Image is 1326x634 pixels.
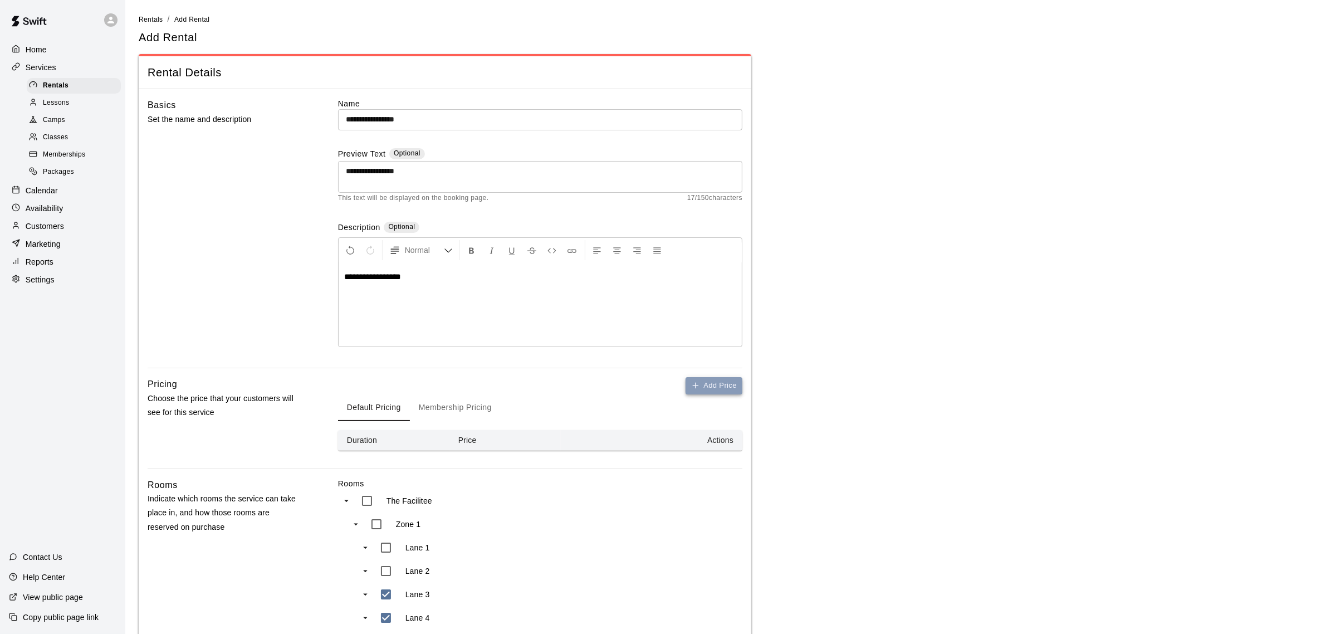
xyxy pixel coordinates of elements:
a: Settings [9,271,116,288]
span: Lessons [43,97,70,109]
span: Rental Details [148,65,742,80]
p: View public page [23,592,83,603]
button: Formatting Options [385,240,457,260]
span: Rentals [139,16,163,23]
nav: breadcrumb [139,13,1313,26]
span: This text will be displayed on the booking page. [338,193,489,204]
p: Reports [26,256,53,267]
button: Right Align [628,240,647,260]
p: Lane 4 [405,612,430,623]
a: Classes [27,129,125,147]
a: Packages [27,164,125,181]
span: Memberships [43,149,85,160]
p: Set the name and description [148,113,302,126]
button: Center Align [608,240,627,260]
p: Settings [26,274,55,285]
h5: Add Rental [139,30,197,45]
span: Packages [43,167,74,178]
p: Zone 1 [396,519,421,530]
span: Rentals [43,80,68,91]
a: Customers [9,218,116,235]
p: Contact Us [23,552,62,563]
button: Left Align [588,240,606,260]
button: Undo [341,240,360,260]
p: The Facilitee [386,495,432,506]
div: Memberships [27,147,121,163]
button: Format Underline [502,240,521,260]
span: Classes [43,132,68,143]
span: Optional [388,223,415,231]
a: Home [9,41,116,58]
a: Rentals [27,77,125,94]
a: Services [9,59,116,76]
label: Preview Text [338,148,386,161]
div: Lessons [27,95,121,111]
h6: Rooms [148,478,178,492]
a: Marketing [9,236,116,252]
th: Price [449,430,561,451]
span: Camps [43,115,65,126]
p: Lane 1 [405,542,430,553]
h6: Basics [148,98,176,113]
p: Home [26,44,47,55]
th: Duration [338,430,449,451]
button: Justify Align [648,240,667,260]
h6: Pricing [148,377,177,392]
button: Membership Pricing [410,394,501,421]
p: Copy public page link [23,612,99,623]
div: Camps [27,113,121,128]
p: Choose the price that your customers will see for this service [148,392,302,420]
button: Format Bold [462,240,481,260]
p: Lane 2 [405,565,430,577]
p: Customers [26,221,64,232]
div: Rentals [27,78,121,94]
label: Name [338,98,742,109]
button: Redo [361,240,380,260]
a: Rentals [139,14,163,23]
button: Insert Link [562,240,581,260]
button: Default Pricing [338,394,410,421]
label: Description [338,222,380,235]
p: Marketing [26,238,61,250]
label: Rooms [338,478,742,489]
span: Optional [394,149,420,157]
div: Classes [27,130,121,145]
span: 17 / 150 characters [687,193,742,204]
span: Normal [405,245,444,256]
a: Camps [27,112,125,129]
button: Format Italics [482,240,501,260]
button: Format Strikethrough [522,240,541,260]
li: / [168,13,170,25]
button: Insert Code [542,240,561,260]
span: Add Rental [174,16,209,23]
p: Services [26,62,56,73]
a: Memberships [27,147,125,164]
a: Lessons [27,94,125,111]
p: Lane 3 [405,589,430,600]
p: Calendar [26,185,58,196]
button: Add Price [686,377,742,394]
th: Actions [561,430,742,451]
div: Packages [27,164,121,180]
p: Indicate which rooms the service can take place in, and how those rooms are reserved on purchase [148,492,302,534]
p: Help Center [23,572,65,583]
a: Availability [9,200,116,217]
a: Reports [9,253,116,270]
p: Availability [26,203,63,214]
a: Calendar [9,182,116,199]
